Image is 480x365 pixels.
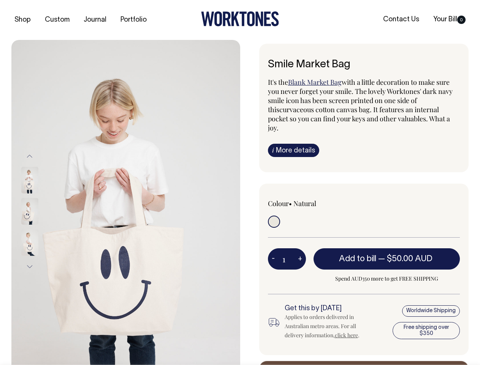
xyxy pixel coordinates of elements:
a: Journal [81,14,109,26]
button: Next [24,258,35,275]
button: Previous [24,148,35,165]
button: + [294,251,306,267]
span: Add to bill [339,255,376,263]
img: Smile Market Bag [21,229,38,256]
a: Portfolio [117,14,150,26]
div: Applies to orders delivered in Australian metro areas. For all delivery information, . [285,313,372,340]
img: Smile Market Bag [21,167,38,194]
span: i [272,146,274,154]
span: Spend AUD350 more to get FREE SHIPPING [314,274,460,283]
img: Smile Market Bag [21,198,38,225]
span: curvaceous cotton canvas bag. It features an internal pocket so you can find your keys and other ... [268,105,450,132]
span: 0 [457,16,466,24]
div: Colour [268,199,345,208]
span: $50.00 AUD [387,255,432,263]
a: iMore details [268,144,319,157]
a: Shop [11,14,34,26]
label: Natural [293,199,316,208]
button: Add to bill —$50.00 AUD [314,248,460,270]
span: — [378,255,434,263]
a: Custom [42,14,73,26]
a: click here [335,332,358,339]
a: Contact Us [380,13,422,26]
button: - [268,251,279,267]
a: Blank Market Bag [288,78,342,87]
p: It's the with a little decoration to make sure you never forget your smile. The lovely Worktones'... [268,78,460,132]
a: Your Bill0 [430,13,469,26]
h6: Get this by [DATE] [285,305,372,313]
span: • [289,199,292,208]
h6: Smile Market Bag [268,59,460,71]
